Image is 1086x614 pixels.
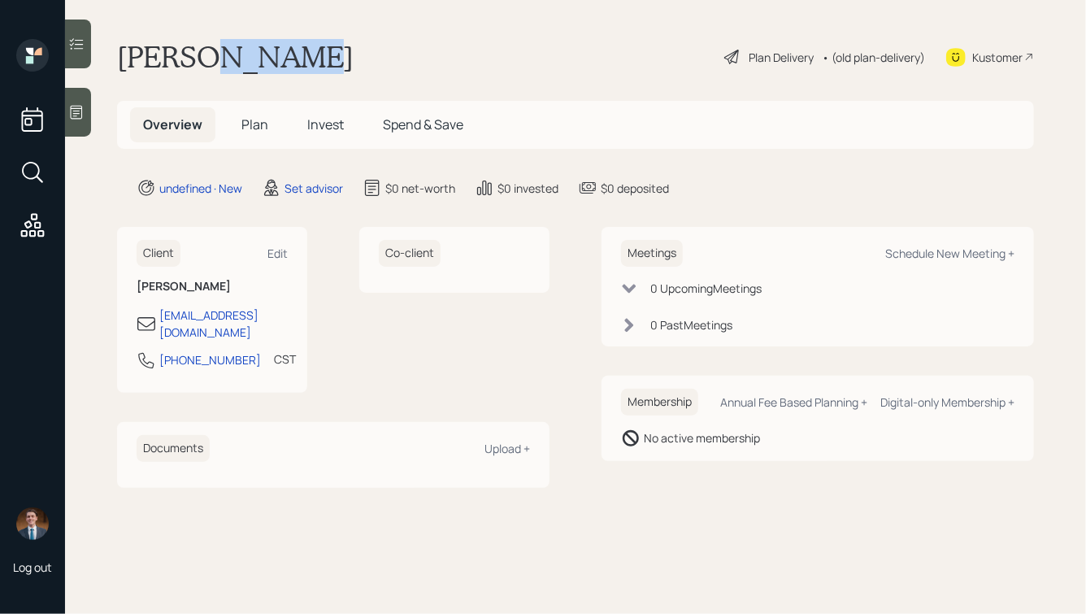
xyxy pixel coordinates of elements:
[13,560,52,575] div: Log out
[972,49,1023,66] div: Kustomer
[137,240,180,267] h6: Client
[159,180,242,197] div: undefined · New
[285,180,343,197] div: Set advisor
[650,280,762,297] div: 0 Upcoming Meeting s
[822,49,925,66] div: • (old plan-delivery)
[484,441,530,456] div: Upload +
[16,507,49,540] img: hunter_neumayer.jpg
[885,246,1014,261] div: Schedule New Meeting +
[720,394,867,410] div: Annual Fee Based Planning +
[307,115,344,133] span: Invest
[644,429,760,446] div: No active membership
[749,49,814,66] div: Plan Delivery
[601,180,669,197] div: $0 deposited
[159,351,261,368] div: [PHONE_NUMBER]
[274,351,296,368] div: CST
[650,316,732,333] div: 0 Past Meeting s
[267,246,288,261] div: Edit
[137,280,288,294] h6: [PERSON_NAME]
[137,435,210,462] h6: Documents
[385,180,455,197] div: $0 net-worth
[497,180,558,197] div: $0 invested
[621,389,698,416] h6: Membership
[383,115,463,133] span: Spend & Save
[880,394,1014,410] div: Digital-only Membership +
[159,307,288,341] div: [EMAIL_ADDRESS][DOMAIN_NAME]
[379,240,441,267] h6: Co-client
[621,240,683,267] h6: Meetings
[241,115,268,133] span: Plan
[143,115,202,133] span: Overview
[117,39,354,75] h1: [PERSON_NAME]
